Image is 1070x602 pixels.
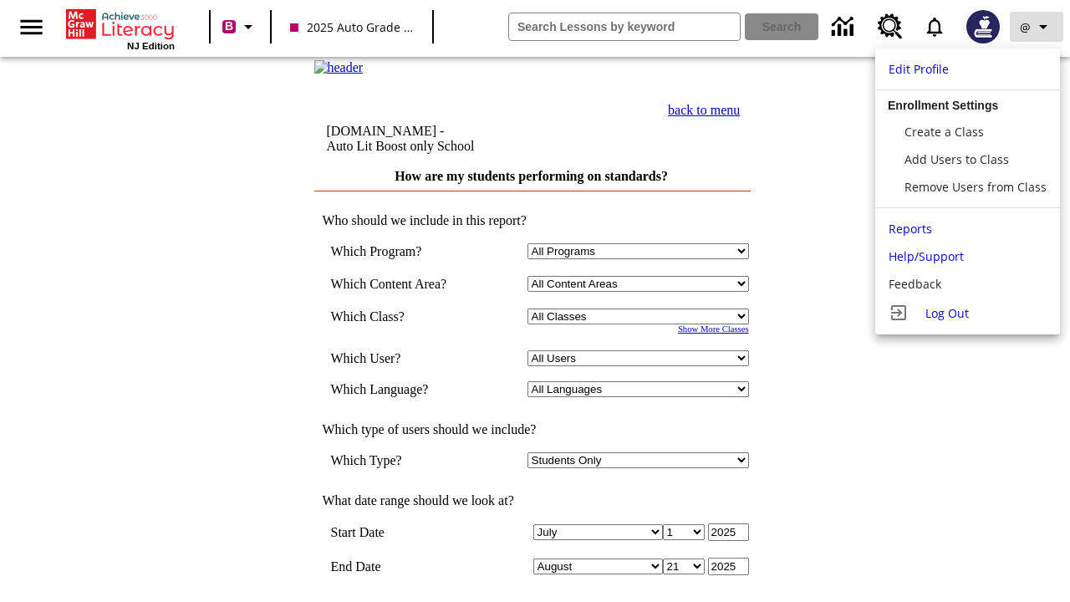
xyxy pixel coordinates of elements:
[904,179,1047,195] span: Remove Users from Class
[889,61,949,77] span: Edit Profile
[925,305,969,321] span: Log Out
[904,124,984,140] span: Create a Class
[889,248,964,264] span: Help/Support
[904,151,1009,167] span: Add Users to Class
[889,221,932,237] span: Reports
[889,276,941,292] span: Feedback
[888,99,998,112] span: Enrollment Settings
